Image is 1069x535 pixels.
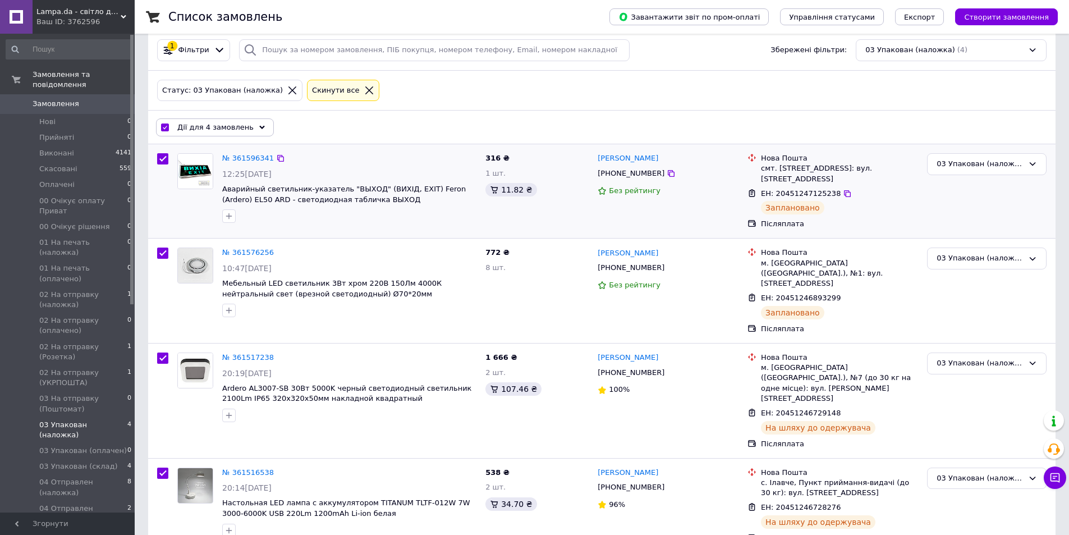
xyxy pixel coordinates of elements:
a: № 361516538 [222,468,274,477]
span: 2 шт. [485,368,506,377]
span: Скасовані [39,164,77,174]
div: м. [GEOGRAPHIC_DATA] ([GEOGRAPHIC_DATA].), №1: вул. [STREET_ADDRESS] [761,258,918,289]
span: Lampa.da - світло для Вас! [36,7,121,17]
div: 03 Упакован (наложка) [937,158,1024,170]
span: 4 [127,420,131,440]
div: смт. [STREET_ADDRESS]: вул. [STREET_ADDRESS] [761,163,918,184]
div: На шляху до одержувача [761,515,875,529]
span: [PHONE_NUMBER] [598,483,664,491]
span: Без рейтингу [609,281,660,289]
span: (4) [957,45,967,54]
span: Оплачені [39,180,75,190]
a: [PERSON_NAME] [598,468,658,478]
span: 02 На отправку (оплачено) [39,315,127,336]
span: 01 На печать (оплачено) [39,263,127,283]
span: Дії для 4 замовлень [177,122,254,132]
span: 04 Отправлен (наложка) [39,477,127,497]
img: Фото товару [178,248,213,283]
span: 02 На отправку (Розетка) [39,342,127,362]
span: 0 [127,117,131,127]
div: Нова Пошта [761,468,918,478]
div: 1 [167,41,177,51]
span: 1 [127,290,131,310]
div: Ваш ID: 3762596 [36,17,135,27]
span: 316 ₴ [485,154,510,162]
div: Заплановано [761,201,824,214]
a: Аварийный светильник-указатель "ВЫХОД" (ВИХІД, EXIT) Feron (Ardero) EL50 ARD - светодиодная табли... [222,185,466,204]
a: № 361596341 [222,154,274,162]
span: 00 Очікує рішення [39,222,110,232]
span: 03 Упакован (склад) [39,461,118,472]
span: Без рейтингу [609,186,660,195]
span: 96% [609,500,625,509]
div: 11.82 ₴ [485,183,536,196]
span: Настольная LED лампа с аккумулятором TITANUM TLTF-012W 7W 3000-6000K USB 220Lm 1200mAh Li-ion белая [222,499,470,518]
span: 03 Упакован (наложка) [865,45,955,56]
span: 0 [127,237,131,258]
span: 100% [609,385,630,394]
span: 2 [127,504,131,524]
a: [PERSON_NAME] [598,248,658,259]
h1: Список замовлень [168,10,282,24]
span: [PHONE_NUMBER] [598,263,664,272]
div: 34.70 ₴ [485,497,536,511]
span: Створити замовлення [964,13,1049,21]
a: Ardero AL3007-SB 30Вт 5000K черный светодиодный светильник 2100Lm IP65 320х320x50мм накладной ква... [222,384,471,403]
span: [PHONE_NUMBER] [598,368,664,377]
span: 03 Упакован (оплачен) [39,446,127,456]
div: 03 Упакован (наложка) [937,253,1024,264]
input: Пошук [6,39,132,60]
span: ЕН: 20451247125238 [761,189,841,198]
span: 538 ₴ [485,468,510,477]
a: [PERSON_NAME] [598,353,658,363]
span: Прийняті [39,132,74,143]
div: 03 Упакован (наложка) [937,473,1024,484]
span: 02 На отправку (наложка) [39,290,127,310]
span: 1 666 ₴ [485,353,517,362]
span: [PHONE_NUMBER] [598,169,664,177]
span: 1 [127,342,131,362]
a: [PERSON_NAME] [598,153,658,164]
a: Мебельный LED светильник 3Вт хром 220В 150Лм 4000К нейтральный свет (врезной светодиодный) Ø70*20мм [222,279,442,298]
span: 0 [127,394,131,414]
button: Експорт [895,8,944,25]
button: Управління статусами [780,8,884,25]
span: 03 На отправку (Поштомат) [39,394,127,414]
span: 1 шт. [485,169,506,177]
a: № 361576256 [222,248,274,257]
a: Фото товару [177,353,213,388]
span: Управління статусами [789,13,875,21]
input: Пошук за номером замовлення, ПІБ покупця, номером телефону, Email, номером накладної [239,39,630,61]
div: Післяплата [761,439,918,449]
div: Післяплата [761,324,918,334]
span: 0 [127,180,131,190]
span: Нові [39,117,56,127]
span: 8 шт. [485,263,506,272]
span: 0 [127,446,131,456]
a: Фото товару [177,468,213,504]
span: 01 На печать (наложка) [39,237,127,258]
div: Нова Пошта [761,248,918,258]
span: 20:19[DATE] [222,369,272,378]
div: с. Ілавче, Пункт приймання-видачі (до 30 кг): вул. [STREET_ADDRESS] [761,478,918,498]
div: Cкинути все [310,85,362,97]
span: ЕН: 20451246729148 [761,409,841,417]
button: Чат з покупцем [1044,467,1066,489]
div: Післяплата [761,219,918,229]
span: Завантажити звіт по пром-оплаті [618,12,760,22]
img: Фото товару [178,353,213,388]
div: м. [GEOGRAPHIC_DATA] ([GEOGRAPHIC_DATA].), №7 (до 30 кг на одне місце): вул. [PERSON_NAME][STREET... [761,363,918,404]
span: 2 шт. [485,483,506,491]
div: Заплановано [761,306,824,319]
span: Замовлення [33,99,79,109]
button: Створити замовлення [955,8,1058,25]
span: 8 [127,477,131,497]
span: Виконані [39,148,74,158]
div: Статус: 03 Упакован (наложка) [160,85,285,97]
span: Збережені фільтри: [770,45,847,56]
span: 0 [127,132,131,143]
span: 4 [127,461,131,472]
